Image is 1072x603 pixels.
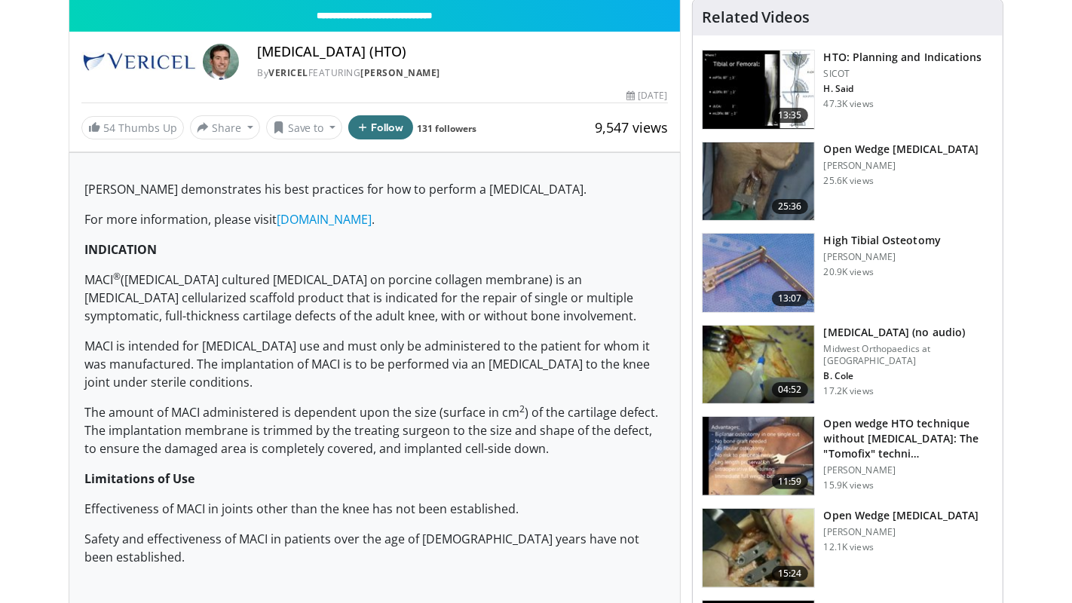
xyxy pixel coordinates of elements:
h3: High Tibial Osteotomy [824,233,941,248]
span: 13:35 [772,108,808,123]
p: 20.9K views [824,266,874,278]
span: 04:52 [772,382,808,397]
p: 15.9K views [824,479,874,491]
img: 1390019_3.png.150x105_q85_crop-smart_upscale.jpg [703,142,814,221]
img: 6da97908-3356-4b25-aff2-ae42dc3f30de.150x105_q85_crop-smart_upscale.jpg [703,417,814,495]
img: 297961_0002_1.png.150x105_q85_crop-smart_upscale.jpg [703,51,814,129]
p: [PERSON_NAME] demonstrates his best practices for how to perform a [MEDICAL_DATA]. [84,180,665,198]
button: Share [190,115,260,139]
button: Save to [266,115,343,139]
a: 04:52 [MEDICAL_DATA] (no audio) Midwest Orthopaedics at [GEOGRAPHIC_DATA] B. Cole 17.2K views [702,325,994,405]
a: [DOMAIN_NAME] [277,211,372,228]
a: [PERSON_NAME] [360,66,440,79]
p: B. Cole [824,370,994,382]
p: Effectiveness of MACI in joints other than the knee has not been established. [84,500,665,518]
p: H. Said [824,83,982,95]
a: 13:35 HTO: Planning and Indications SICOT H. Said 47.3K views [702,50,994,130]
img: c11a38e3-950c-4dae-9309-53f3bdf05539.150x105_q85_crop-smart_upscale.jpg [703,234,814,312]
h3: Open Wedge [MEDICAL_DATA] [824,508,979,523]
h4: [MEDICAL_DATA] (HTO) [257,44,667,60]
span: 11:59 [772,474,808,489]
strong: Limitations of Use [84,470,194,487]
span: 54 [103,121,115,135]
span: 15:24 [772,566,808,581]
h3: [MEDICAL_DATA] (no audio) [824,325,994,340]
p: 47.3K views [824,98,874,110]
img: 38896_0000_3.png.150x105_q85_crop-smart_upscale.jpg [703,326,814,404]
img: Vericel [81,44,197,80]
h4: Related Videos [702,8,810,26]
p: [PERSON_NAME] [824,160,979,172]
p: [PERSON_NAME] [824,464,994,476]
span: 25:36 [772,199,808,214]
p: 25.6K views [824,175,874,187]
a: 11:59 Open wedge HTO technique without [MEDICAL_DATA]: The "Tomofix" techni… [PERSON_NAME] 15.9K ... [702,416,994,496]
p: 17.2K views [824,385,874,397]
p: The amount of MACI administered is dependent upon the size (surface in cm ) of the cartilage defe... [84,403,665,458]
a: 54 Thumbs Up [81,116,184,139]
img: Avatar [203,44,239,80]
p: 12.1K views [824,541,874,553]
sup: 2 [519,403,525,415]
a: 25:36 Open Wedge [MEDICAL_DATA] [PERSON_NAME] 25.6K views [702,142,994,222]
p: [PERSON_NAME] [824,251,941,263]
a: Vericel [268,66,308,79]
span: 9,547 views [595,118,668,136]
a: 13:07 High Tibial Osteotomy [PERSON_NAME] 20.9K views [702,233,994,313]
div: [DATE] [626,89,667,103]
p: SICOT [824,68,982,80]
h3: Open wedge HTO technique without [MEDICAL_DATA]: The "Tomofix" techni… [824,416,994,461]
button: Follow [348,115,413,139]
p: MACI ([MEDICAL_DATA] cultured [MEDICAL_DATA] on porcine collagen membrane) is an [MEDICAL_DATA] c... [84,271,665,325]
h3: Open Wedge [MEDICAL_DATA] [824,142,979,157]
span: 13:07 [772,291,808,306]
a: 131 followers [417,122,476,135]
div: By FEATURING [257,66,667,80]
h3: HTO: Planning and Indications [824,50,982,65]
p: [PERSON_NAME] [824,526,979,538]
p: Midwest Orthopaedics at [GEOGRAPHIC_DATA] [824,343,994,367]
img: 1384587_3.png.150x105_q85_crop-smart_upscale.jpg [703,509,814,587]
strong: INDICATION [84,241,157,258]
a: 15:24 Open Wedge [MEDICAL_DATA] [PERSON_NAME] 12.1K views [702,508,994,588]
p: MACI is intended for [MEDICAL_DATA] use and must only be administered to the patient for whom it ... [84,337,665,391]
p: For more information, please visit . [84,210,665,228]
sup: ® [113,270,121,283]
p: Safety and effectiveness of MACI in patients over the age of [DEMOGRAPHIC_DATA] years have not be... [84,530,665,566]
